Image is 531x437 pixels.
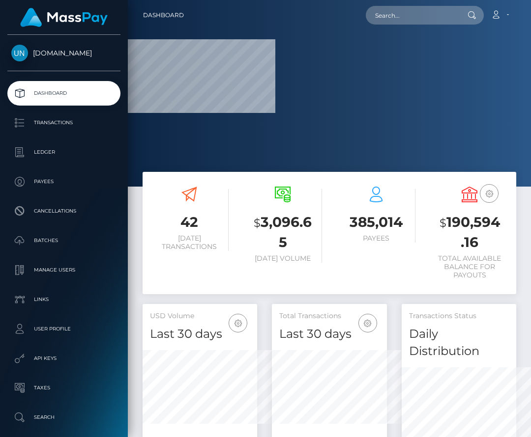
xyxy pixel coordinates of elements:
[7,140,120,164] a: Ledger
[11,351,117,366] p: API Keys
[7,199,120,223] a: Cancellations
[150,213,229,232] h3: 42
[11,174,117,189] p: Payees
[11,263,117,277] p: Manage Users
[7,287,120,312] a: Links
[7,317,120,341] a: User Profile
[243,254,322,263] h6: [DATE] Volume
[279,311,379,321] h5: Total Transactions
[11,204,117,218] p: Cancellations
[150,326,250,343] h4: Last 30 days
[430,213,509,252] h3: 190,594.16
[143,5,184,26] a: Dashboard
[7,169,120,194] a: Payees
[150,234,229,251] h6: [DATE] Transactions
[7,346,120,371] a: API Keys
[254,216,261,230] small: $
[11,115,117,130] p: Transactions
[440,216,446,230] small: $
[243,213,322,252] h3: 3,096.65
[7,405,120,430] a: Search
[11,381,117,395] p: Taxes
[11,45,28,61] img: Unlockt.me
[279,326,379,343] h4: Last 30 days
[409,311,509,321] h5: Transactions Status
[11,410,117,425] p: Search
[7,228,120,253] a: Batches
[11,145,117,160] p: Ledger
[11,292,117,307] p: Links
[11,86,117,101] p: Dashboard
[11,322,117,336] p: User Profile
[7,81,120,106] a: Dashboard
[337,213,415,232] h3: 385,014
[409,326,509,360] h4: Daily Distribution
[7,110,120,135] a: Transactions
[150,311,250,321] h5: USD Volume
[366,6,458,25] input: Search...
[7,376,120,400] a: Taxes
[430,254,509,279] h6: Total Available Balance for Payouts
[11,233,117,248] p: Batches
[7,49,120,57] span: [DOMAIN_NAME]
[7,258,120,282] a: Manage Users
[337,234,415,243] h6: Payees
[20,8,108,27] img: MassPay Logo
